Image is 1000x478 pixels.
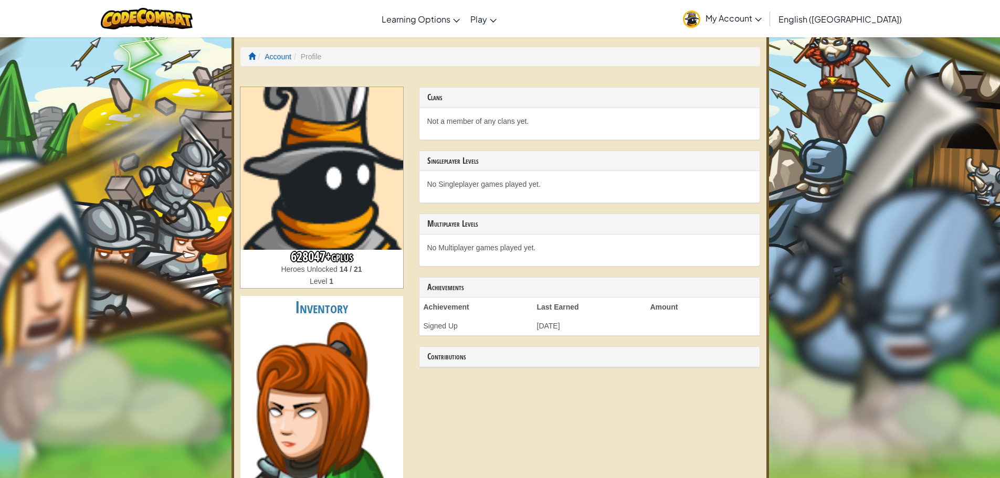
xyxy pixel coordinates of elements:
h3: 628047+gplus [240,250,403,264]
th: Achievement [419,298,533,316]
a: Account [265,52,291,61]
p: No Multiplayer games played yet. [427,242,752,253]
td: [DATE] [533,316,646,335]
img: CodeCombat logo [101,8,193,29]
th: Amount [646,298,760,316]
span: English ([GEOGRAPHIC_DATA]) [778,14,902,25]
p: No Singleplayer games played yet. [427,179,752,189]
span: Learning Options [382,14,450,25]
img: avatar [683,10,700,28]
a: English ([GEOGRAPHIC_DATA]) [773,5,907,33]
h2: Inventory [240,296,403,320]
h3: Achievements [427,283,752,292]
a: My Account [678,2,767,35]
span: Play [470,14,487,25]
strong: 1 [329,277,333,285]
span: Level [310,277,329,285]
span: My Account [706,13,762,24]
a: Learning Options [376,5,465,33]
strong: 14 / 21 [340,265,362,273]
h3: Clans [427,93,752,102]
h3: Singleplayer Levels [427,156,752,166]
a: Play [465,5,502,33]
th: Last Earned [533,298,646,316]
td: Signed Up [419,316,533,335]
h3: Multiplayer Levels [427,219,752,229]
li: Profile [291,51,321,62]
span: Heroes Unlocked [281,265,339,273]
p: Not a member of any clans yet. [427,116,752,126]
h3: Contributions [427,352,752,362]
